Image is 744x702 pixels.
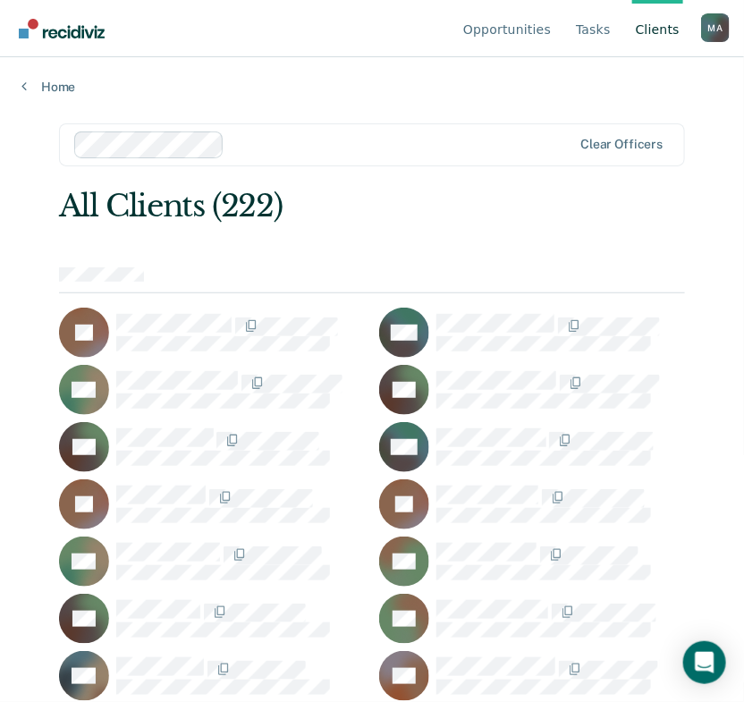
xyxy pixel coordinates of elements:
[683,641,726,684] div: Open Intercom Messenger
[59,188,561,224] div: All Clients (222)
[21,79,723,95] a: Home
[701,13,730,42] div: M A
[701,13,730,42] button: Profile dropdown button
[19,19,105,38] img: Recidiviz
[580,137,663,152] div: Clear officers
